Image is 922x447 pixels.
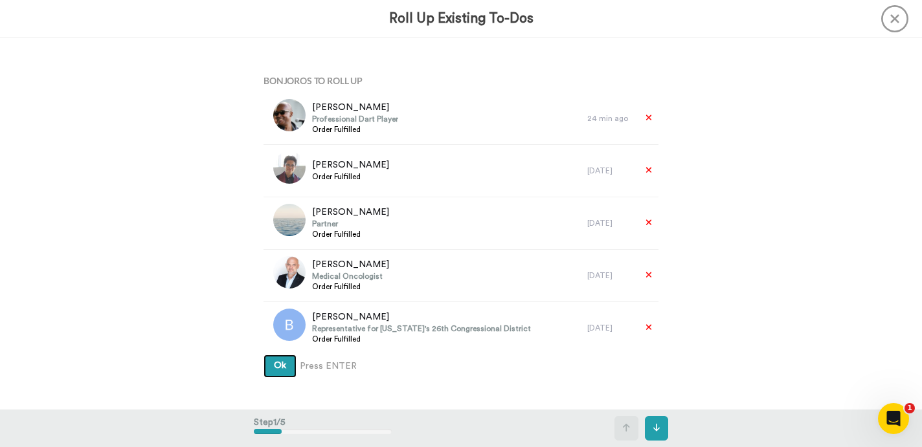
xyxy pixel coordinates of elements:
span: Order Fulfilled [312,334,531,344]
span: Order Fulfilled [312,124,398,135]
h3: Roll Up Existing To-Dos [389,11,534,26]
img: b.png [273,309,306,341]
div: [DATE] [587,323,633,333]
span: [PERSON_NAME] [312,311,531,323]
span: Professional Dart Player [312,114,398,124]
button: Ok [264,354,297,378]
span: Order Fulfilled [312,171,389,182]
div: [DATE] [587,166,633,176]
span: Representative for [US_STATE]'s 26th Congressional District [312,323,531,334]
span: Partner [312,219,389,229]
span: [PERSON_NAME] [312,101,398,114]
img: 162bc2e2-117e-468f-83bf-abd8777c8e9c.jpg [273,151,306,184]
img: 7c169151-b8a0-465e-b33c-d82de5db51ad.jpg [273,99,306,131]
span: Order Fulfilled [312,281,389,292]
span: Ok [274,361,286,370]
span: Press ENTER [300,360,357,373]
span: Order Fulfilled [312,229,389,239]
img: c2ec4ad1-bfd7-403d-85db-5a633823bfbf.jpg [273,204,306,236]
span: 1 [905,403,915,413]
span: Medical Oncologist [312,271,389,281]
div: [DATE] [587,218,633,228]
h4: Bonjoros To Roll Up [264,76,658,85]
div: Step 1 / 5 [254,409,392,447]
iframe: Intercom live chat [878,403,909,434]
div: [DATE] [587,270,633,281]
span: [PERSON_NAME] [312,206,389,219]
div: 24 min ago [587,113,633,124]
span: [PERSON_NAME] [312,258,389,271]
img: d3c07446-9e58-4926-a3f3-47bab16d649d.jpg [273,256,306,289]
span: [PERSON_NAME] [312,158,389,171]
